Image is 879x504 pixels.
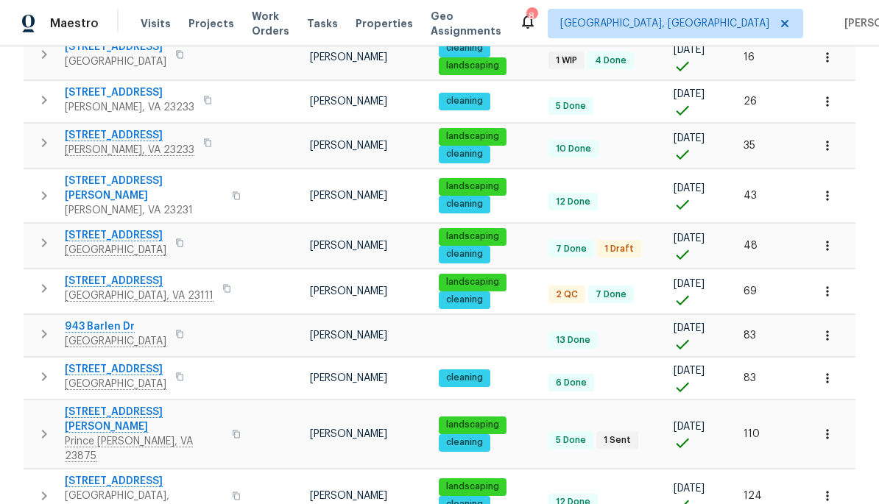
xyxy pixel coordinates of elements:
[550,288,584,301] span: 2 QC
[744,491,762,501] span: 124
[590,288,632,301] span: 7 Done
[440,276,505,288] span: landscaping
[310,241,387,251] span: [PERSON_NAME]
[674,279,705,289] span: [DATE]
[674,483,705,494] span: [DATE]
[310,96,387,107] span: [PERSON_NAME]
[744,141,755,151] span: 35
[744,52,755,63] span: 16
[310,286,387,297] span: [PERSON_NAME]
[550,143,597,155] span: 10 Done
[307,18,338,29] span: Tasks
[674,323,705,333] span: [DATE]
[65,174,223,203] span: [STREET_ADDRESS][PERSON_NAME]
[550,54,583,67] span: 1 WIP
[744,286,757,297] span: 69
[310,141,387,151] span: [PERSON_NAME]
[310,491,387,501] span: [PERSON_NAME]
[744,373,756,383] span: 83
[310,373,387,383] span: [PERSON_NAME]
[440,60,505,72] span: landscaping
[440,130,505,143] span: landscaping
[744,241,758,251] span: 48
[550,434,592,447] span: 5 Done
[674,89,705,99] span: [DATE]
[550,334,596,347] span: 13 Done
[550,377,593,389] span: 6 Done
[440,372,489,384] span: cleaning
[674,183,705,194] span: [DATE]
[188,16,234,31] span: Projects
[65,85,194,100] span: [STREET_ADDRESS]
[50,16,99,31] span: Maestro
[440,480,505,493] span: landscaping
[440,230,505,243] span: landscaping
[141,16,171,31] span: Visits
[65,40,166,54] span: [STREET_ADDRESS]
[440,42,489,54] span: cleaning
[440,248,489,260] span: cleaning
[440,436,489,449] span: cleaning
[440,294,489,306] span: cleaning
[65,54,166,69] span: [GEOGRAPHIC_DATA]
[310,52,387,63] span: [PERSON_NAME]
[252,9,289,38] span: Work Orders
[589,54,632,67] span: 4 Done
[598,434,637,447] span: 1 Sent
[744,330,756,341] span: 83
[526,9,537,24] div: 8
[440,95,489,107] span: cleaning
[440,198,489,210] span: cleaning
[674,366,705,376] span: [DATE]
[440,419,505,431] span: landscaping
[550,243,593,255] span: 7 Done
[65,100,194,115] span: [PERSON_NAME], VA 23233
[674,133,705,143] span: [DATE]
[550,196,596,208] span: 12 Done
[356,16,413,31] span: Properties
[674,422,705,432] span: [DATE]
[431,9,501,38] span: Geo Assignments
[744,96,757,107] span: 26
[599,243,640,255] span: 1 Draft
[65,203,223,218] span: [PERSON_NAME], VA 23231
[310,191,387,201] span: [PERSON_NAME]
[674,233,705,244] span: [DATE]
[674,45,705,55] span: [DATE]
[550,100,592,113] span: 5 Done
[310,330,387,341] span: [PERSON_NAME]
[310,429,387,439] span: [PERSON_NAME]
[440,180,505,193] span: landscaping
[440,148,489,160] span: cleaning
[744,191,757,201] span: 43
[744,429,760,439] span: 110
[560,16,769,31] span: [GEOGRAPHIC_DATA], [GEOGRAPHIC_DATA]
